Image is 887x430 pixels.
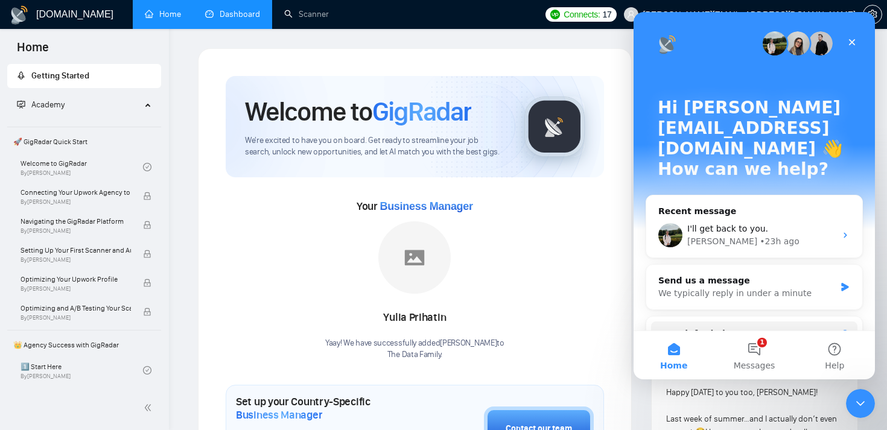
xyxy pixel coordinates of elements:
[31,71,89,81] span: Getting Started
[21,357,143,384] a: 1️⃣ Start HereBy[PERSON_NAME]
[143,221,151,229] span: lock
[325,308,504,328] div: Yulia Prihatin
[372,95,471,128] span: GigRadar
[21,154,143,180] a: Welcome to GigRadarBy[PERSON_NAME]
[236,408,322,422] span: Business Manager
[325,338,504,361] div: Yaay! We have successfully added [PERSON_NAME] to
[21,302,131,314] span: Optimizing and A/B Testing Your Scanner for Better Results
[143,192,151,200] span: lock
[524,96,585,157] img: gigradar-logo.png
[550,10,560,19] img: upwork-logo.png
[143,366,151,375] span: check-circle
[21,285,131,292] span: By [PERSON_NAME]
[17,100,65,110] span: Academy
[21,273,131,285] span: Optimizing Your Upwork Profile
[21,215,131,227] span: Navigating the GigRadar Platform
[17,100,25,109] span: fund-projection-screen
[21,314,131,321] span: By [PERSON_NAME]
[10,5,29,25] img: logo
[627,10,635,19] span: user
[603,8,612,21] span: 17
[564,8,600,21] span: Connects:
[7,64,161,88] li: Getting Started
[863,10,882,19] span: setting
[284,9,329,19] a: searchScanner
[21,186,131,198] span: Connecting Your Upwork Agency to GigRadar
[380,200,472,212] span: Business Manager
[21,198,131,206] span: By [PERSON_NAME]
[846,389,875,418] iframe: Intercom live chat
[143,250,151,258] span: lock
[205,9,260,19] a: dashboardDashboard
[357,200,473,213] span: Your
[21,244,131,256] span: Setting Up Your First Scanner and Auto-Bidder
[245,95,471,128] h1: Welcome to
[378,221,451,294] img: placeholder.png
[143,279,151,287] span: lock
[863,5,882,24] button: setting
[863,10,882,19] a: setting
[31,100,65,110] span: Academy
[21,227,131,235] span: By [PERSON_NAME]
[8,333,160,357] span: 👑 Agency Success with GigRadar
[21,256,131,264] span: By [PERSON_NAME]
[143,308,151,316] span: lock
[144,402,156,414] span: double-left
[325,349,504,361] p: The Data Family .
[236,395,424,422] h1: Set up your Country-Specific
[143,163,151,171] span: check-circle
[8,130,160,154] span: 🚀 GigRadar Quick Start
[245,135,505,158] span: We're excited to have you on board. Get ready to streamline your job search, unlock new opportuni...
[634,12,875,379] iframe: Intercom live chat
[17,71,25,80] span: rocket
[145,9,181,19] a: homeHome
[7,39,59,64] span: Home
